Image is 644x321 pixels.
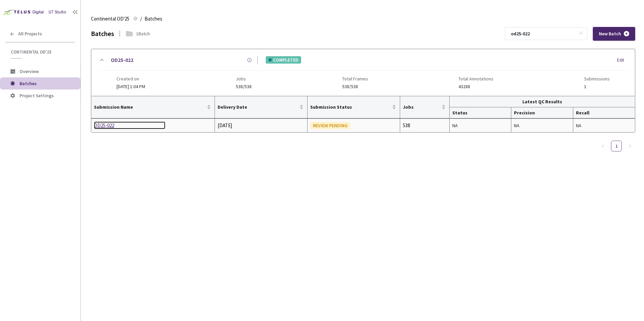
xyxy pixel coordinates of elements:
span: [DATE] 1:04 PM [117,83,145,90]
span: Jobs [236,76,252,81]
span: Submission Status [310,104,391,110]
div: NA [514,122,570,129]
div: Batches [91,29,114,39]
span: Submission Name [94,104,205,110]
div: REVIEW PENDING [310,122,350,129]
span: Jobs [403,104,440,110]
span: All Projects [18,31,42,37]
li: / [140,15,142,23]
span: Continental OD'25 [11,49,71,55]
span: 1 [584,84,610,89]
span: Total Frames [342,76,368,81]
a: OD25-022 [111,56,133,64]
span: Created on [117,76,145,81]
th: Status [450,107,511,118]
th: Recall [573,107,635,118]
th: Submission Status [308,96,400,118]
span: right [628,144,632,148]
div: 538 [403,121,447,130]
button: left [598,141,608,151]
div: COMPLETED [266,56,301,64]
span: Overview [20,68,39,74]
li: Previous Page [598,141,608,151]
div: OD25-022COMPLETEDEditCreated on[DATE] 1:04 PMJobs538/538Total Frames538/538Total Annotations43288... [91,49,635,96]
span: Continental OD'25 [91,15,129,23]
li: 1 [611,141,622,151]
span: Delivery Date [218,104,298,110]
div: 1 Batch [136,30,150,37]
input: Search [507,28,579,40]
th: Jobs [400,96,450,118]
div: Edit [617,57,628,64]
a: OD25-022 [94,121,165,130]
th: Delivery Date [215,96,308,118]
span: 43288 [458,84,493,89]
a: 1 [611,141,621,151]
span: Total Annotations [458,76,493,81]
span: Batches [144,15,162,23]
span: Submissions [584,76,610,81]
li: Next Page [624,141,635,151]
span: New Batch [599,31,621,37]
div: [DATE] [218,121,304,130]
th: Submission Name [91,96,215,118]
span: 538/538 [236,84,252,89]
th: Latest QC Results [450,96,635,107]
span: Batches [20,80,37,86]
th: Precision [511,107,573,118]
span: Project Settings [20,93,54,99]
span: 538/538 [342,84,368,89]
button: right [624,141,635,151]
div: GT Studio [49,9,66,15]
div: NA [452,122,508,129]
div: NA [576,122,632,129]
span: left [601,144,605,148]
